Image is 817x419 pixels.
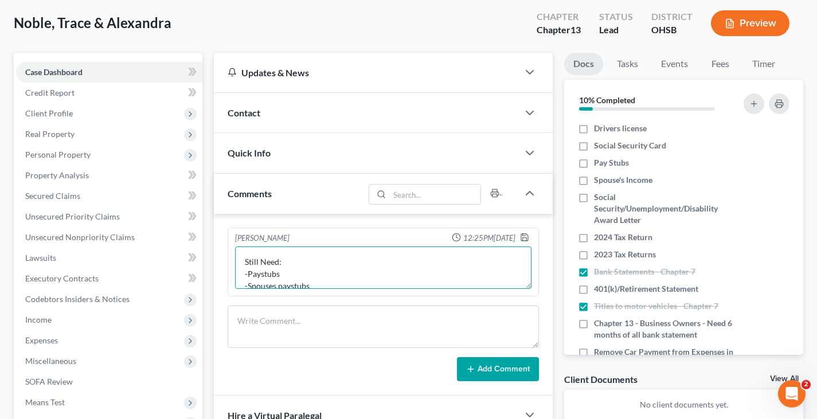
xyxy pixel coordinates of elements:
span: 2023 Tax Returns [594,249,656,260]
span: Lawsuits [25,253,56,263]
span: Quick Info [228,147,271,158]
button: Add Comment [457,357,539,381]
span: Income [25,315,52,324]
div: Updates & News [228,66,505,79]
span: Titles to motor vehicles - Chapter 7 [594,300,718,312]
a: Executory Contracts [16,268,202,289]
span: Means Test [25,397,65,407]
button: Preview [711,10,789,36]
a: Lawsuits [16,248,202,268]
p: No client documents yet. [573,399,794,410]
a: Events [652,53,697,75]
span: Social Security/Unemployment/Disability Award Letter [594,191,733,226]
span: Unsecured Nonpriority Claims [25,232,135,242]
span: Spouse's Income [594,174,652,186]
div: Status [599,10,633,24]
a: SOFA Review [16,371,202,392]
span: Secured Claims [25,191,80,201]
span: Contact [228,107,260,118]
span: 401(k)/Retirement Statement [594,283,698,295]
span: Credit Report [25,88,75,97]
span: Expenses [25,335,58,345]
a: Property Analysis [16,165,202,186]
span: Remove Car Payment from Expenses in Chapter 13 [594,346,733,369]
a: Unsecured Priority Claims [16,206,202,227]
div: [PERSON_NAME] [235,233,290,244]
span: SOFA Review [25,377,73,386]
div: Chapter [537,10,581,24]
input: Search... [390,185,481,204]
span: Case Dashboard [25,67,83,77]
span: Client Profile [25,108,73,118]
span: Codebtors Insiders & Notices [25,294,130,304]
iframe: Intercom live chat [778,380,806,408]
span: Drivers license [594,123,647,134]
a: Fees [702,53,738,75]
a: Timer [743,53,784,75]
span: Comments [228,188,272,199]
div: Client Documents [564,373,638,385]
a: Credit Report [16,83,202,103]
span: Unsecured Priority Claims [25,212,120,221]
div: OHSB [651,24,693,37]
strong: 10% Completed [579,95,635,105]
span: Executory Contracts [25,273,99,283]
span: Noble, Trace & Alexandra [14,14,171,31]
span: Real Property [25,129,75,139]
span: Property Analysis [25,170,89,180]
span: Miscellaneous [25,356,76,366]
a: View All [770,375,799,383]
a: Docs [564,53,603,75]
div: Lead [599,24,633,37]
span: 2024 Tax Return [594,232,652,243]
span: Pay Stubs [594,157,629,169]
span: 2 [802,380,811,389]
a: Unsecured Nonpriority Claims [16,227,202,248]
span: Personal Property [25,150,91,159]
span: Social Security Card [594,140,666,151]
span: Bank Statements - Chapter 7 [594,266,695,277]
a: Secured Claims [16,186,202,206]
span: 13 [570,24,581,35]
a: Tasks [608,53,647,75]
span: Chapter 13 - Business Owners - Need 6 months of all bank statement [594,318,733,340]
div: District [651,10,693,24]
a: Case Dashboard [16,62,202,83]
span: 12:25PM[DATE] [463,233,515,244]
div: Chapter [537,24,581,37]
